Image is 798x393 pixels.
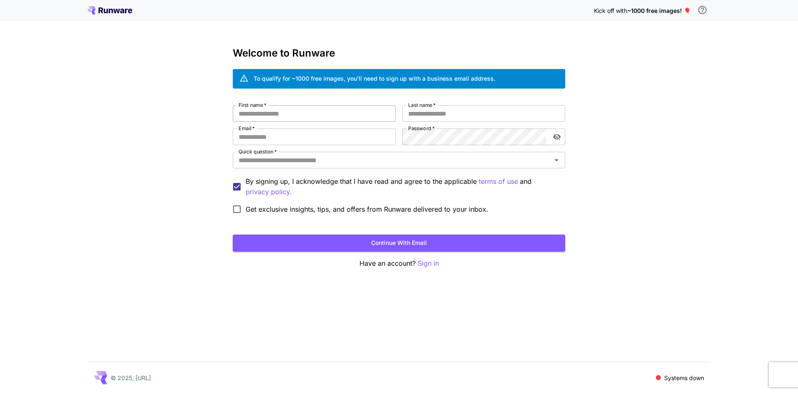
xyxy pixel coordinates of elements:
p: Have an account? [233,258,565,269]
p: © 2025, [URL] [111,373,151,382]
span: ~1000 free images! 🎈 [627,7,691,14]
p: privacy policy. [246,187,292,197]
button: By signing up, I acknowledge that I have read and agree to the applicable and privacy policy. [479,176,518,187]
button: In order to qualify for free credit, you need to sign up with a business email address and click ... [694,2,711,18]
label: First name [239,101,266,109]
button: toggle password visibility [549,129,564,144]
div: To qualify for ~1000 free images, you’ll need to sign up with a business email address. [254,74,495,83]
h3: Welcome to Runware [233,47,565,59]
keeper-lock: Open Keeper Popup [380,109,390,119]
button: Sign in [418,258,439,269]
label: Password [408,125,435,132]
p: terms of use [479,176,518,187]
label: Quick question [239,148,277,155]
button: By signing up, I acknowledge that I have read and agree to the applicable terms of use and [246,187,292,197]
button: Continue with email [233,235,565,252]
label: Email [239,125,255,132]
p: By signing up, I acknowledge that I have read and agree to the applicable and [246,176,559,197]
button: Open [551,154,562,166]
p: Systems down [664,373,704,382]
label: Last name [408,101,436,109]
span: Get exclusive insights, tips, and offers from Runware delivered to your inbox. [246,204,488,214]
span: Kick off with [594,7,627,14]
